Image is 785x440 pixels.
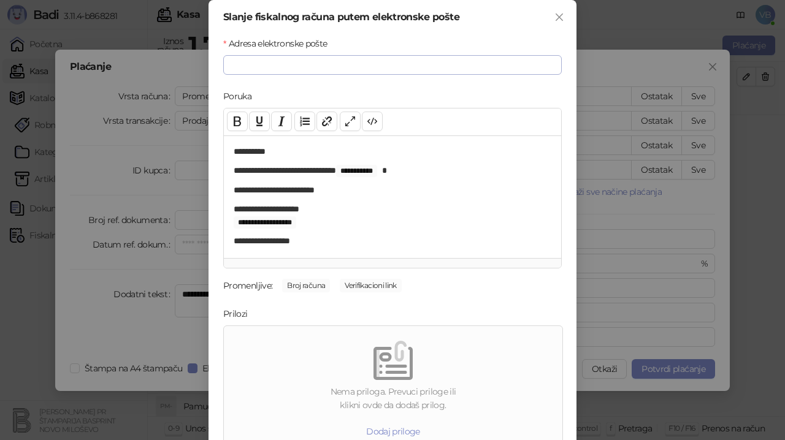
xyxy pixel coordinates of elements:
label: Adresa elektronske pošte [223,37,335,50]
img: empty [373,341,413,380]
button: Link [316,112,337,131]
label: Poruka [223,89,259,103]
button: Bold [227,112,248,131]
div: Nema priloga. Prevuci priloge ili klikni ovde da dodaš prilog. [229,385,557,412]
button: Close [549,7,569,27]
input: Adresa elektronske pošte [223,55,562,75]
div: Promenljive: [223,279,272,292]
button: Italic [271,112,292,131]
span: Verifikacioni link [340,279,401,292]
label: Prilozi [223,307,255,321]
span: Zatvori [549,12,569,22]
span: Broj računa [282,279,330,292]
div: Slanje fiskalnog računa putem elektronske pošte [223,12,562,22]
span: close [554,12,564,22]
button: Code view [362,112,383,131]
button: Underline [249,112,270,131]
button: Full screen [340,112,361,131]
button: List [294,112,315,131]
